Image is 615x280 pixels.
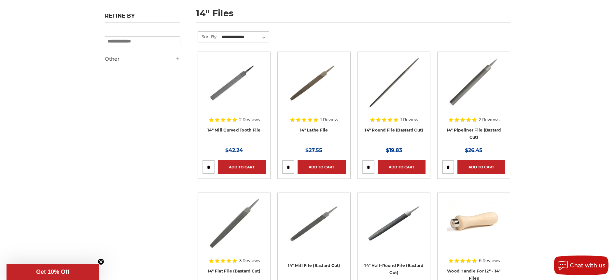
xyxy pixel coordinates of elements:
a: 14" Pipeliner File (Bastard Cut) [447,128,501,140]
select: Sort By: [220,32,269,42]
img: File Handle [447,197,500,250]
h5: Other [105,55,180,63]
h1: 14" files [196,9,510,23]
label: Sort By: [198,32,217,41]
span: 2 Reviews [239,117,260,122]
img: 14" Mill Curved Tooth File with Tang [208,56,260,109]
a: 14 inch pipeliner file [442,56,505,120]
img: 14 Inch Round File Bastard Cut, Double Cut [368,56,420,109]
a: Add to Cart [457,160,505,174]
span: 2 Reviews [479,117,499,122]
a: 14 Inch Round File Bastard Cut, Double Cut [362,56,426,120]
a: 14" Half-Round File (Bastard Cut) [364,263,423,275]
a: Add to Cart [378,160,426,174]
a: Add to Cart [218,160,266,174]
img: 14" Mill File Bastard Cut [288,197,340,250]
a: 14" Mill Curved Tooth File [207,128,261,132]
button: Close teaser [98,258,104,265]
a: 14" Flat Bastard File [203,197,266,261]
a: 14" Mill File (Bastard Cut) [288,263,340,268]
div: Get 10% OffClose teaser [7,264,99,280]
span: Chat with us [570,262,605,269]
a: 14" Round File (Bastard Cut) [365,128,423,132]
span: 1 Review [400,117,418,122]
button: Chat with us [554,256,608,275]
span: 3 Reviews [239,258,260,263]
a: File Handle [442,197,505,261]
a: 14 Inch Lathe File, Single Cut [282,56,345,120]
a: 14" Lathe File [300,128,328,132]
span: 6 Reviews [479,258,500,263]
span: $26.45 [465,147,482,153]
img: 14 Inch Lathe File, Single Cut [288,56,340,109]
img: 14" Flat Bastard File [208,197,260,250]
a: 14" Mill Curved Tooth File with Tang [203,56,266,120]
span: $42.24 [225,147,243,153]
span: Get 10% Off [36,269,69,275]
span: 1 Review [320,117,338,122]
span: $19.83 [386,147,402,153]
span: $27.55 [305,147,322,153]
a: Add to Cart [298,160,345,174]
img: 14 inch pipeliner file [447,56,500,109]
a: 14" Half round bastard file [362,197,426,261]
img: 14" Half round bastard file [368,197,420,250]
a: 14" Mill File Bastard Cut [282,197,345,261]
a: 14" Flat File (Bastard Cut) [208,269,260,273]
h5: Refine by [105,13,180,23]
